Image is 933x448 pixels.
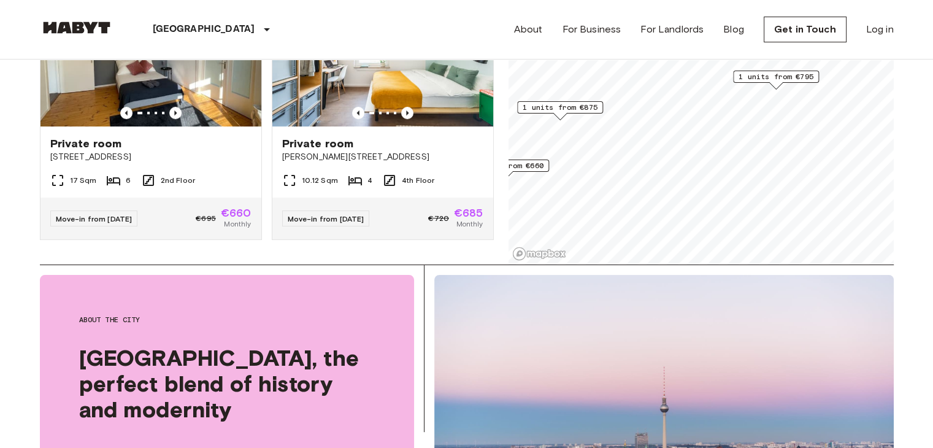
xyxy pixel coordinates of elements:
[120,107,132,119] button: Previous image
[367,175,372,186] span: 4
[153,22,255,37] p: [GEOGRAPHIC_DATA]
[70,175,97,186] span: 17 Sqm
[40,21,113,34] img: Habyt
[866,22,894,37] a: Log in
[401,107,413,119] button: Previous image
[196,213,216,224] span: €695
[469,160,543,171] span: 1 units from €660
[523,102,597,113] span: 1 units from €875
[454,207,483,218] span: €685
[56,214,132,223] span: Move-in from [DATE]
[463,160,549,179] div: Map marker
[282,136,354,151] span: Private room
[512,247,566,261] a: Mapbox logo
[517,101,603,120] div: Map marker
[562,22,621,37] a: For Business
[640,22,704,37] a: For Landlords
[733,71,819,90] div: Map marker
[352,107,364,119] button: Previous image
[221,207,251,218] span: €660
[739,71,813,82] span: 1 units from €795
[764,17,847,42] a: Get in Touch
[456,218,483,230] span: Monthly
[282,151,483,163] span: [PERSON_NAME][STREET_ADDRESS]
[723,22,744,37] a: Blog
[514,22,543,37] a: About
[79,345,375,422] span: [GEOGRAPHIC_DATA], the perfect blend of history and modernity
[79,314,375,325] span: About the city
[50,151,251,163] span: [STREET_ADDRESS]
[288,214,364,223] span: Move-in from [DATE]
[169,107,182,119] button: Previous image
[50,136,122,151] span: Private room
[302,175,338,186] span: 10.12 Sqm
[428,213,449,224] span: €720
[402,175,434,186] span: 4th Floor
[161,175,195,186] span: 2nd Floor
[126,175,131,186] span: 6
[224,218,251,230] span: Monthly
